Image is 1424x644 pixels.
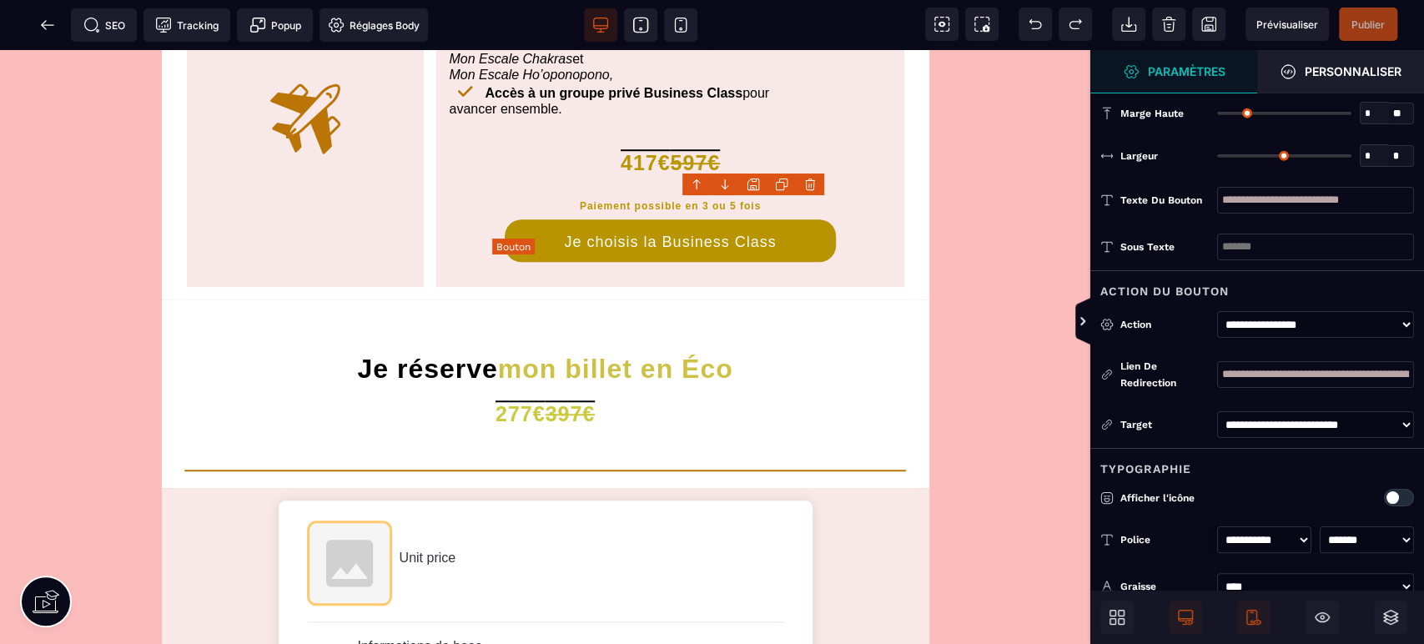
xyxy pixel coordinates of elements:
[1152,8,1185,41] span: Nettoyage
[1019,8,1052,41] span: Défaire
[1192,8,1225,41] span: Enregistrer
[1148,65,1225,78] strong: Paramètres
[1245,8,1329,41] span: Aperçu
[1059,8,1092,41] span: Rétablir
[174,303,917,335] h1: Je réserve
[237,8,313,42] span: Créer une alerte modale
[1090,448,1424,479] div: Typographie
[1351,18,1385,31] span: Publier
[1100,358,1209,391] div: Lien de redirection
[1169,601,1202,634] span: Afficher le desktop
[328,17,420,33] span: Réglages Body
[1120,239,1209,255] div: Sous texte
[505,169,837,212] button: Je choisis la Business Class
[1120,578,1209,595] div: Graisse
[249,17,301,33] span: Popup
[1120,316,1209,333] div: Action
[1237,601,1271,634] span: Afficher le mobile
[485,36,742,50] b: Accès à un groupe privé Business Class
[1120,149,1158,163] span: Largeur
[31,8,64,42] span: Retour
[1120,531,1209,548] div: Police
[1100,490,1309,506] p: Afficher l'icône
[265,28,345,108] img: 5a442d4a8f656bbae5fc9cfc9ed2183a_noun-plane-8032710-BB7507.svg
[1090,297,1107,347] span: Afficher les vues
[965,8,999,41] span: Capture d'écran
[83,17,125,33] span: SEO
[449,36,769,66] span: pour avancer ensemble.
[1100,416,1209,433] div: Target
[1305,65,1401,78] strong: Personnaliser
[1120,107,1184,120] span: Marge haute
[1256,18,1318,31] span: Prévisualiser
[925,8,959,41] span: Voir les composants
[155,17,219,33] span: Tracking
[624,8,657,42] span: Voir tablette
[400,501,456,515] span: Unit price
[1306,601,1339,634] span: Masquer le bloc
[1257,50,1424,93] span: Ouvrir le gestionnaire de styles
[1090,50,1257,93] span: Ouvrir le gestionnaire de styles
[449,18,613,32] i: Mon Escale Ho’oponopono,
[71,8,137,42] span: Métadata SEO
[320,8,428,42] span: Favicon
[308,471,391,555] img: Product image
[664,8,697,42] span: Voir mobile
[1090,270,1424,301] div: Action du bouton
[1339,8,1397,41] span: Enregistrer le contenu
[1374,601,1407,634] span: Ouvrir les calques
[1112,8,1145,41] span: Importer
[1120,192,1209,209] div: Texte du bouton
[584,8,617,42] span: Voir bureau
[449,2,572,16] i: Mon Escale Chakras
[143,8,230,42] span: Code de suivi
[358,589,733,604] h5: Informations de base
[1100,601,1134,634] span: Ouvrir les blocs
